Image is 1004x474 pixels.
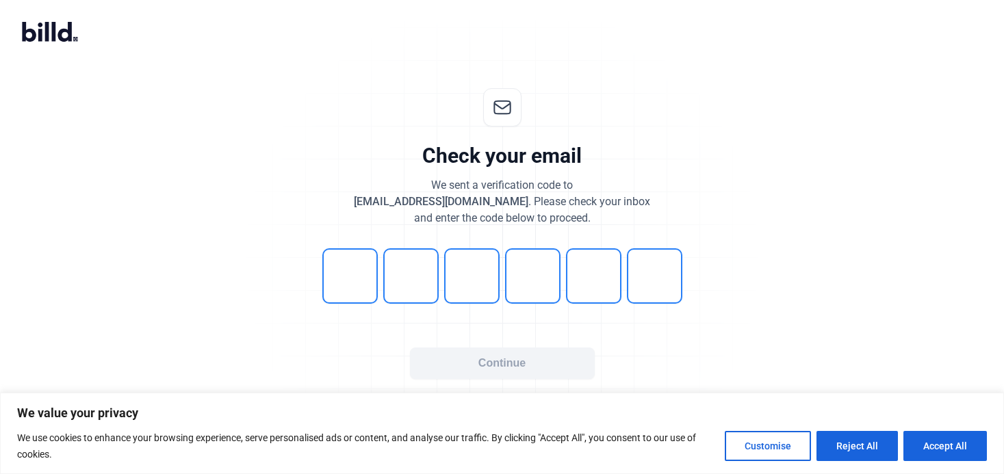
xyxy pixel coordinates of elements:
[422,143,582,169] div: Check your email
[903,431,987,461] button: Accept All
[354,195,528,208] span: [EMAIL_ADDRESS][DOMAIN_NAME]
[354,177,650,226] div: We sent a verification code to . Please check your inbox and enter the code below to proceed.
[17,405,987,421] p: We value your privacy
[297,390,708,404] div: Didn't receive the email?
[410,347,595,379] button: Continue
[522,390,586,404] span: Click to resend
[816,431,898,461] button: Reject All
[17,430,715,462] p: We use cookies to enhance your browsing experience, serve personalised ads or content, and analys...
[725,431,811,461] button: Customise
